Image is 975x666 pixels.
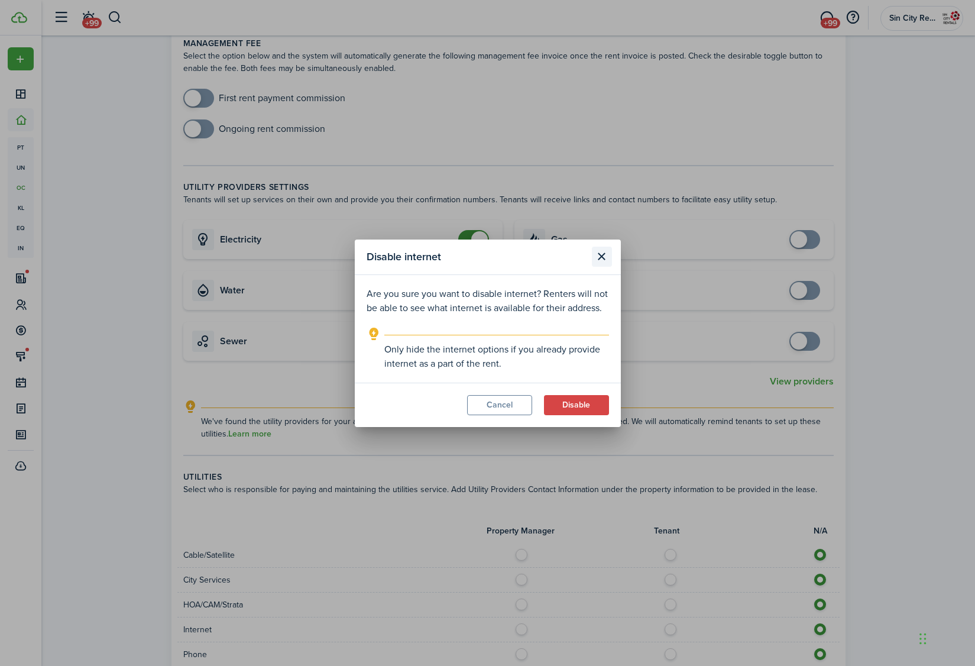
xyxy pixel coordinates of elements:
[592,247,612,267] button: Close modal
[544,395,609,415] button: Disable
[916,609,975,666] iframe: Chat Widget
[919,621,927,657] div: Drag
[367,327,381,341] i: outline
[384,342,609,371] explanation-description: Only hide the internet options if you already provide internet as a part of the rent.
[367,287,609,315] p: Are you sure you want to disable internet? Renters will not be able to see what internet is avail...
[367,245,589,269] modal-title: Disable internet
[467,395,532,415] button: Cancel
